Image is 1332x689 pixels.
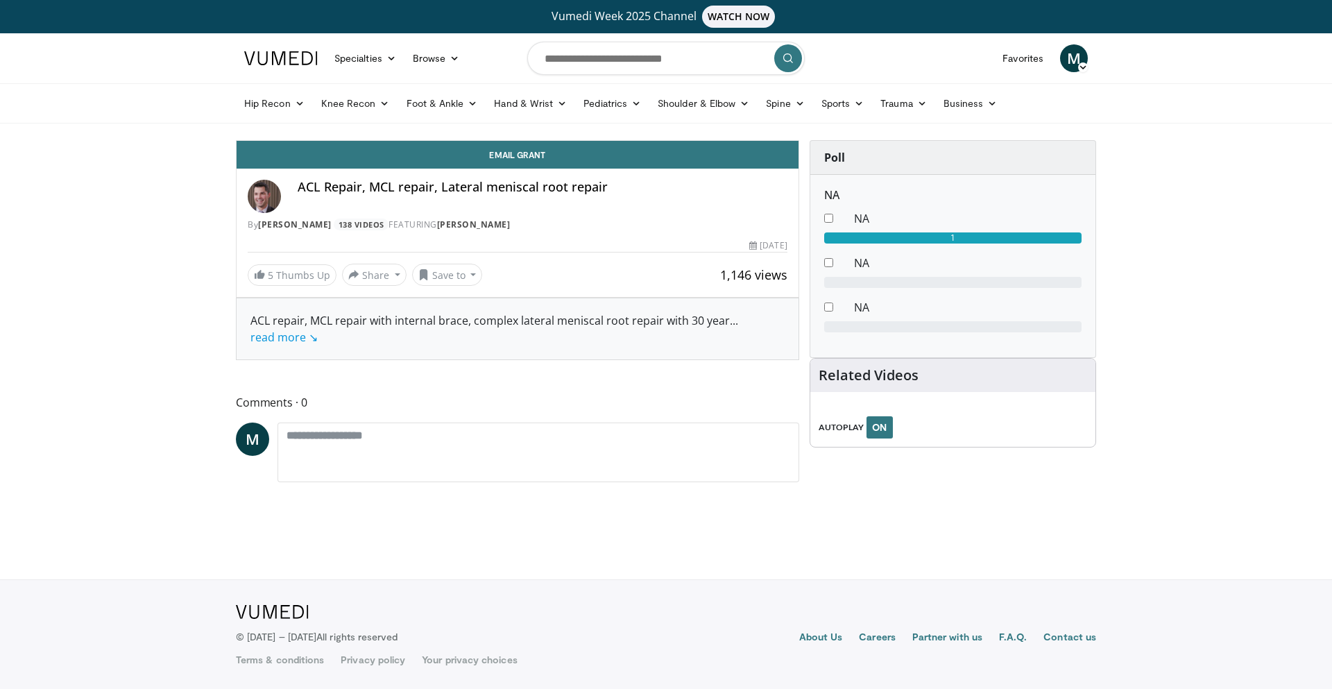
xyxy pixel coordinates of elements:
a: Shoulder & Elbow [649,90,758,117]
a: About Us [799,630,843,647]
div: By FEATURING [248,219,787,231]
div: 1 [824,232,1082,244]
a: Business [935,90,1006,117]
a: Email Grant [237,141,799,169]
button: Share [342,264,407,286]
button: Save to [412,264,483,286]
a: read more ↘ [250,330,318,345]
a: Spine [758,90,812,117]
a: 138 Videos [334,219,388,230]
a: Browse [404,44,468,72]
a: Favorites [994,44,1052,72]
a: M [236,423,269,456]
a: Hip Recon [236,90,313,117]
a: Pediatrics [575,90,649,117]
strong: Poll [824,150,845,165]
a: Contact us [1043,630,1096,647]
span: All rights reserved [316,631,398,643]
a: Your privacy choices [422,653,517,667]
img: VuMedi Logo [244,51,318,65]
a: Specialties [326,44,404,72]
dd: NA [844,299,1092,316]
a: Sports [813,90,873,117]
a: Terms & conditions [236,653,324,667]
a: Vumedi Week 2025 ChannelWATCH NOW [246,6,1086,28]
div: ACL repair, MCL repair with internal brace, complex lateral meniscal root repair with 30 year [250,312,785,346]
dd: NA [844,255,1092,271]
span: 1,146 views [720,266,787,283]
span: 5 [268,269,273,282]
h4: Related Videos [819,367,919,384]
a: Privacy policy [341,653,405,667]
a: Foot & Ankle [398,90,486,117]
h6: NA [824,189,1082,202]
a: Trauma [872,90,935,117]
a: [PERSON_NAME] [258,219,332,230]
a: F.A.Q. [999,630,1027,647]
div: [DATE] [749,239,787,252]
button: ON [866,416,893,439]
a: Hand & Wrist [486,90,575,117]
a: Partner with us [912,630,982,647]
img: Avatar [248,180,281,213]
span: AUTOPLAY [819,421,864,434]
span: Comments 0 [236,393,799,411]
img: VuMedi Logo [236,605,309,619]
a: 5 Thumbs Up [248,264,336,286]
span: WATCH NOW [702,6,776,28]
a: M [1060,44,1088,72]
a: Knee Recon [313,90,398,117]
input: Search topics, interventions [527,42,805,75]
h4: ACL Repair, MCL repair, Lateral meniscal root repair [298,180,787,195]
a: Careers [859,630,896,647]
dd: NA [844,210,1092,227]
p: © [DATE] – [DATE] [236,630,398,644]
a: [PERSON_NAME] [437,219,511,230]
